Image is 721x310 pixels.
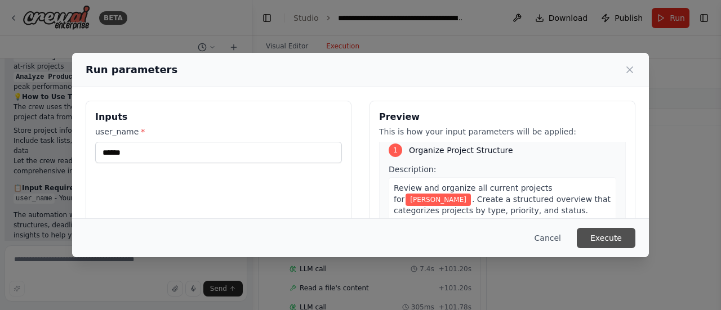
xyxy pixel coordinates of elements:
[389,143,402,157] div: 1
[526,228,570,248] button: Cancel
[95,110,342,124] h3: Inputs
[379,126,626,137] p: This is how your input parameters will be applied:
[394,195,611,260] span: . Create a structured overview that categorizes projects by type, priority, and status. Break dow...
[95,126,342,137] label: user_name
[409,145,513,156] span: Organize Project Structure
[86,62,177,78] h2: Run parameters
[406,194,471,206] span: Variable: user_name
[379,110,626,124] h3: Preview
[394,183,553,204] span: Review and organize all current projects for
[577,228,635,248] button: Execute
[389,165,436,174] span: Description:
